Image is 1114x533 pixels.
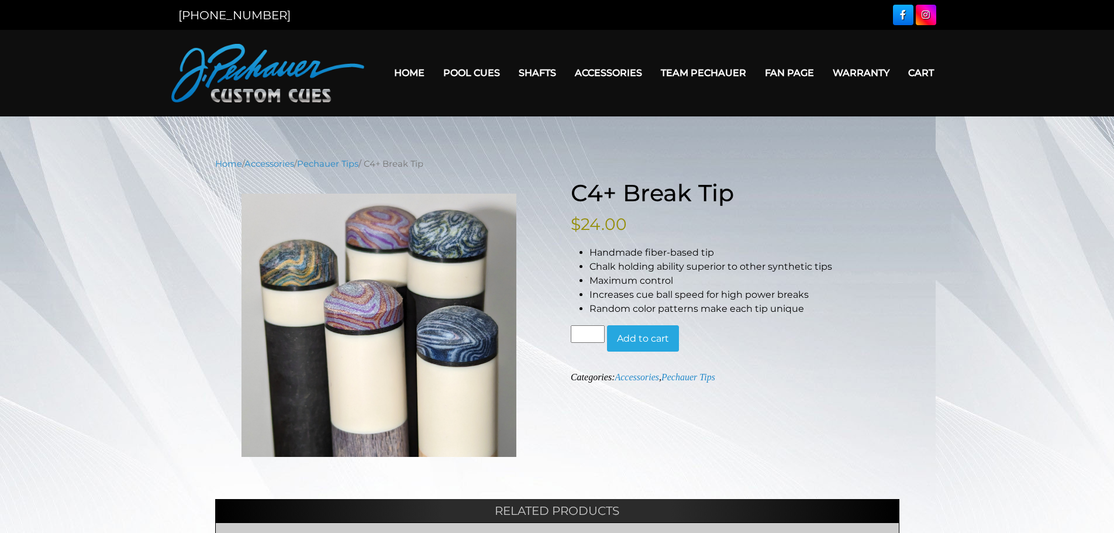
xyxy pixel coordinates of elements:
[571,372,715,382] span: Categories: ,
[297,159,358,169] a: Pechauer Tips
[571,214,581,234] span: $
[509,58,565,88] a: Shafts
[651,58,756,88] a: Team Pechauer
[215,159,242,169] a: Home
[215,157,899,170] nav: Breadcrumb
[434,58,509,88] a: Pool Cues
[571,179,899,207] h1: C4+ Break Tip
[571,325,605,343] input: Product quantity
[661,372,715,382] a: Pechauer Tips
[823,58,899,88] a: Warranty
[615,372,659,382] a: Accessories
[171,44,364,102] img: Pechauer Custom Cues
[244,159,294,169] a: Accessories
[899,58,943,88] a: Cart
[215,194,544,457] img: PXL_20230124_182240236-1.png
[607,325,679,352] button: Add to cart
[565,58,651,88] a: Accessories
[589,288,899,302] li: Increases cue ball speed for high power breaks
[571,214,627,234] bdi: 24.00
[589,260,899,274] li: Chalk holding ability superior to other synthetic tips
[589,274,899,288] li: Maximum control
[215,499,899,522] h2: Related products
[589,302,899,316] li: Random color patterns make each tip unique
[589,246,899,260] li: Handmade fiber-based tip
[178,8,291,22] a: [PHONE_NUMBER]
[756,58,823,88] a: Fan Page
[385,58,434,88] a: Home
